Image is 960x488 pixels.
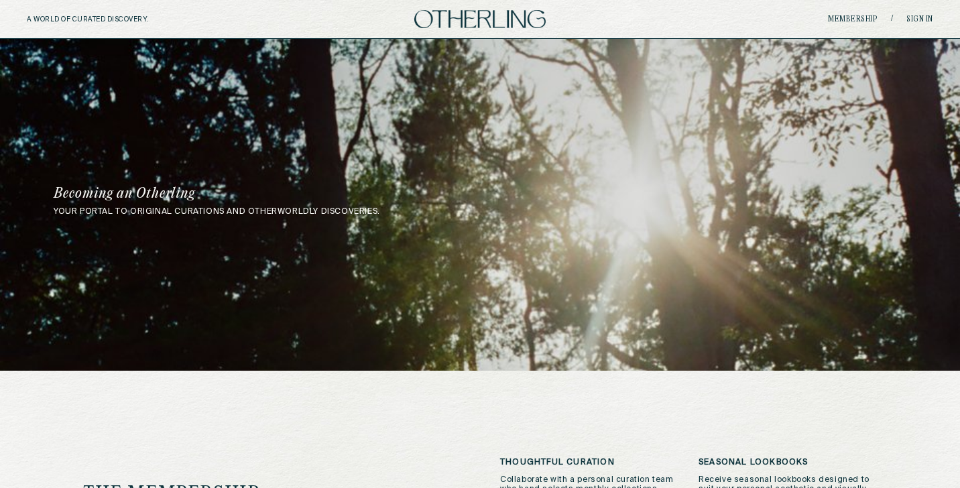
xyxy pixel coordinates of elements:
h1: Becoming an Otherling [54,187,565,200]
h3: thoughtful curation [500,458,678,467]
h3: seasonal lookbooks [699,458,877,467]
h5: A WORLD OF CURATED DISCOVERY. [27,15,207,23]
p: your portal to original curations and otherworldly discoveries. [54,207,906,217]
a: Sign in [906,15,933,23]
a: Membership [828,15,878,23]
img: logo [414,10,546,28]
span: / [891,14,893,24]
